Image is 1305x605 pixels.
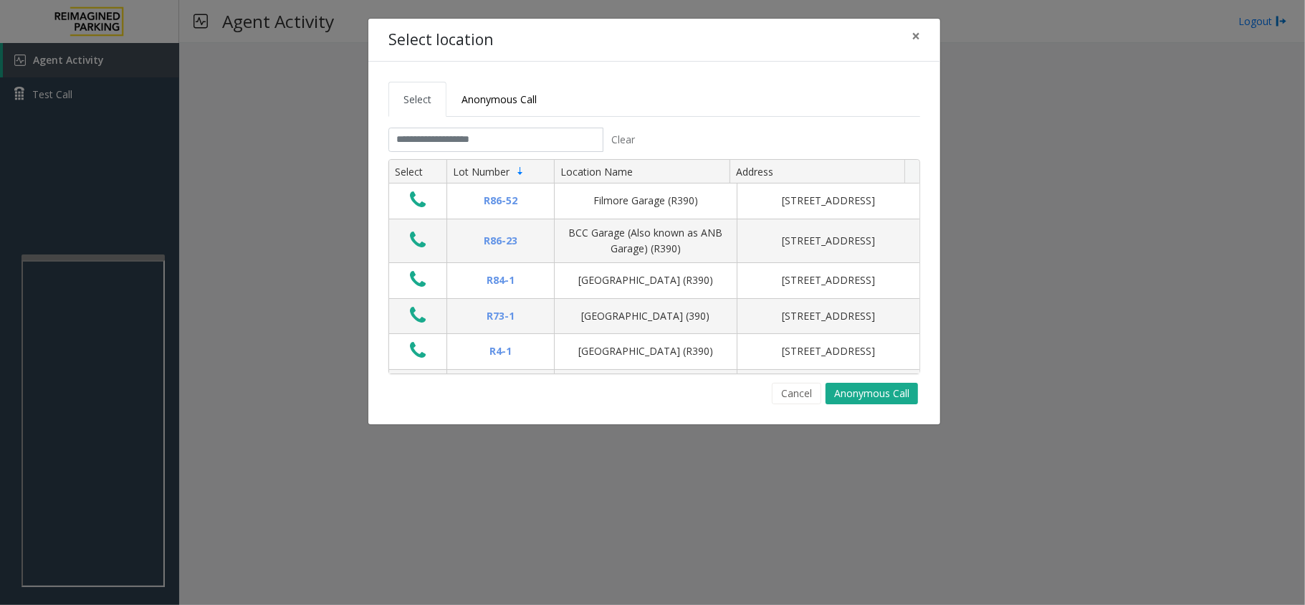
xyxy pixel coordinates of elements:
div: [STREET_ADDRESS] [746,193,911,209]
button: Close [902,19,930,54]
ul: Tabs [388,82,920,117]
div: R86-23 [456,233,545,249]
span: × [912,26,920,46]
th: Select [389,160,446,184]
button: Cancel [772,383,821,404]
span: Location Name [560,165,633,178]
div: [GEOGRAPHIC_DATA] (R390) [563,272,728,288]
div: R4-1 [456,343,545,359]
button: Anonymous Call [826,383,918,404]
span: Address [736,165,773,178]
div: Filmore Garage (R390) [563,193,728,209]
div: R84-1 [456,272,545,288]
div: [GEOGRAPHIC_DATA] (R390) [563,343,728,359]
div: [STREET_ADDRESS] [746,272,911,288]
div: [STREET_ADDRESS] [746,233,911,249]
div: R73-1 [456,308,545,324]
div: R86-52 [456,193,545,209]
div: [GEOGRAPHIC_DATA] (390) [563,308,728,324]
span: Select [403,92,431,106]
button: Clear [603,128,644,152]
span: Lot Number [453,165,510,178]
div: [STREET_ADDRESS] [746,308,911,324]
div: Data table [389,160,919,373]
h4: Select location [388,29,493,52]
span: Anonymous Call [462,92,537,106]
div: [STREET_ADDRESS] [746,343,911,359]
span: Sortable [515,166,526,177]
div: BCC Garage (Also known as ANB Garage) (R390) [563,225,728,257]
